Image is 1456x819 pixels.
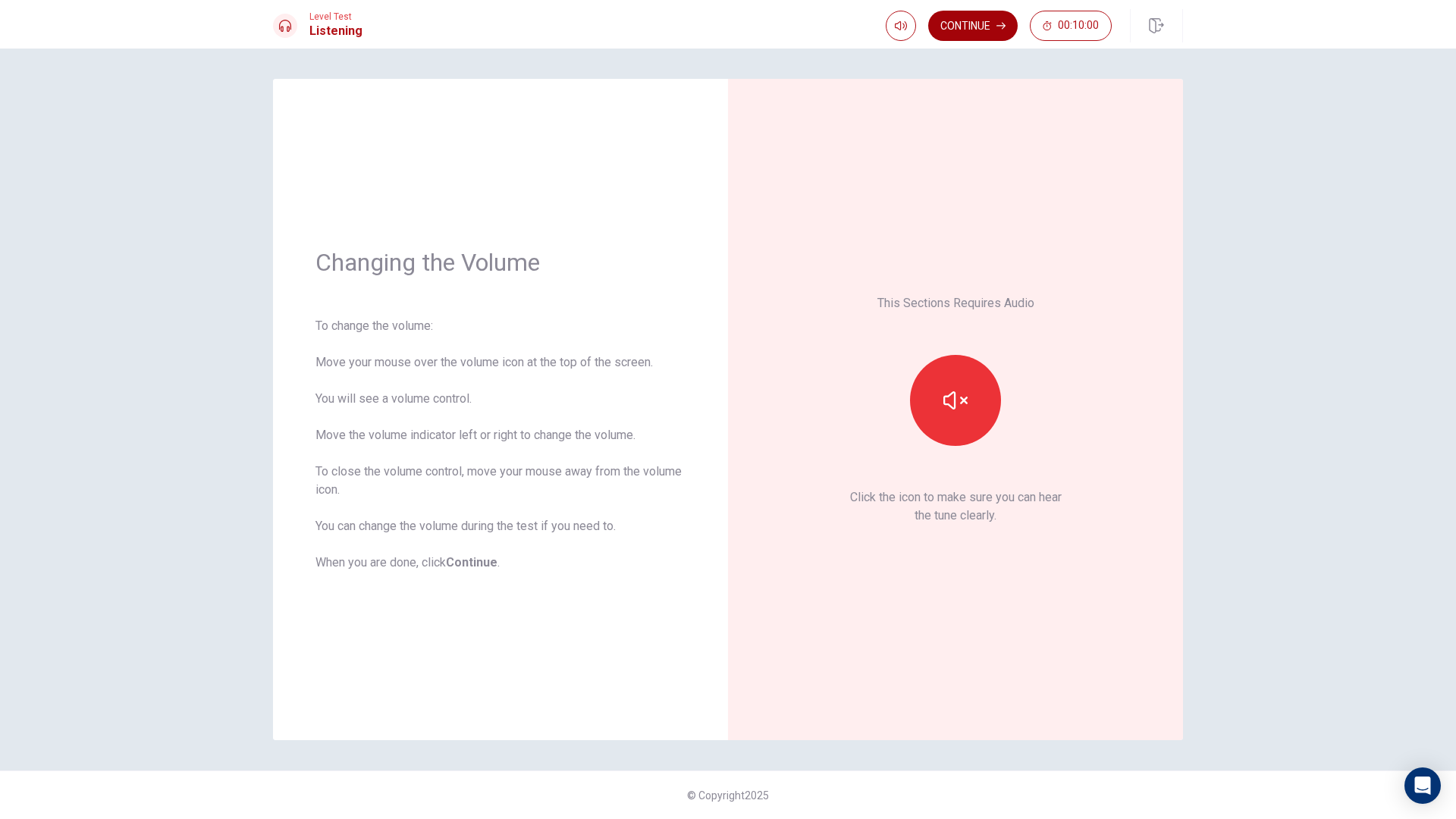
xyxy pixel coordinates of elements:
[1404,767,1441,804] div: Open Intercom Messenger
[1030,11,1112,41] button: 00:10:00
[1058,20,1099,32] span: 00:10:00
[687,789,769,802] span: © Copyright 2025
[446,555,497,570] b: Continue
[928,11,1018,41] button: Continue
[877,294,1034,312] p: This Sections Requires Audio
[315,317,686,572] div: To change the volume: Move your mouse over the volume icon at the top of the screen. You will see...
[850,488,1062,525] p: Click the icon to make sure you can hear the tune clearly.
[315,247,686,278] h1: Changing the Volume
[309,22,362,40] h1: Listening
[309,11,362,22] span: Level Test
